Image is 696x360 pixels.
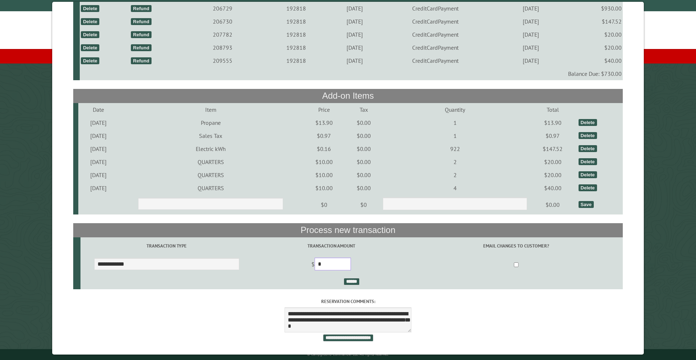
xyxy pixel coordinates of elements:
[307,352,389,357] small: © Campground Commander LLC. All rights reserved.
[345,116,382,129] td: $0.00
[382,116,529,129] td: 1
[78,116,119,129] td: [DATE]
[382,168,529,181] td: 2
[73,223,623,237] th: Process new transaction
[131,57,152,64] div: Refund
[494,28,568,41] td: [DATE]
[568,28,623,41] td: $20.00
[529,142,577,155] td: $147.52
[131,18,152,25] div: Refund
[345,129,382,142] td: $0.00
[131,44,152,51] div: Refund
[82,242,252,249] label: Transaction Type
[302,142,345,155] td: $0.16
[302,155,345,168] td: $10.00
[119,116,302,129] td: Propane
[411,242,622,249] label: Email changes to customer?
[254,242,409,249] label: Transaction Amount
[345,168,382,181] td: $0.00
[377,54,494,67] td: CreditCardPayment
[377,28,494,41] td: CreditCardPayment
[382,103,529,116] td: Quantity
[579,184,597,191] div: Delete
[568,41,623,54] td: $20.00
[494,41,568,54] td: [DATE]
[302,103,345,116] td: Price
[302,181,345,195] td: $10.00
[494,2,568,15] td: [DATE]
[332,15,377,28] td: [DATE]
[345,155,382,168] td: $0.00
[345,142,382,155] td: $0.00
[185,54,260,67] td: 209555
[332,41,377,54] td: [DATE]
[119,129,302,142] td: Sales Tax
[119,181,302,195] td: QUARTERS
[529,181,577,195] td: $40.00
[302,195,345,215] td: $0
[377,41,494,54] td: CreditCardPayment
[529,155,577,168] td: $20.00
[81,57,99,64] div: Delete
[302,129,345,142] td: $0.97
[78,181,119,195] td: [DATE]
[579,119,597,126] div: Delete
[345,103,382,116] td: Tax
[529,168,577,181] td: $20.00
[494,54,568,67] td: [DATE]
[382,129,529,142] td: 1
[382,142,529,155] td: 922
[185,41,260,54] td: 208793
[81,5,99,12] div: Delete
[260,41,332,54] td: 192818
[81,31,99,38] div: Delete
[185,2,260,15] td: 206729
[185,15,260,28] td: 206730
[119,103,302,116] td: Item
[81,18,99,25] div: Delete
[579,132,597,139] div: Delete
[529,195,577,215] td: $0.00
[332,2,377,15] td: [DATE]
[529,116,577,129] td: $13.90
[78,168,119,181] td: [DATE]
[119,168,302,181] td: QUARTERS
[529,129,577,142] td: $0.97
[332,54,377,67] td: [DATE]
[131,31,152,38] div: Refund
[345,195,382,215] td: $0
[260,15,332,28] td: 192818
[119,155,302,168] td: QUARTERS
[260,2,332,15] td: 192818
[78,155,119,168] td: [DATE]
[377,15,494,28] td: CreditCardPayment
[345,181,382,195] td: $0.00
[568,15,623,28] td: $147.52
[302,116,345,129] td: $13.90
[73,89,623,103] th: Add-on Items
[260,54,332,67] td: 192818
[78,129,119,142] td: [DATE]
[377,2,494,15] td: CreditCardPayment
[579,201,594,208] div: Save
[332,28,377,41] td: [DATE]
[494,15,568,28] td: [DATE]
[185,28,260,41] td: 207782
[579,145,597,152] div: Delete
[78,142,119,155] td: [DATE]
[302,168,345,181] td: $10.00
[73,298,623,305] label: Reservation comments:
[81,44,99,51] div: Delete
[253,255,410,275] td: $
[382,181,529,195] td: 4
[568,54,623,67] td: $40.00
[579,158,597,165] div: Delete
[78,103,119,116] td: Date
[579,171,597,178] div: Delete
[131,5,152,12] div: Refund
[529,103,577,116] td: Total
[119,142,302,155] td: Electric kWh
[260,28,332,41] td: 192818
[80,67,623,80] td: Balance Due: $730.00
[382,155,529,168] td: 2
